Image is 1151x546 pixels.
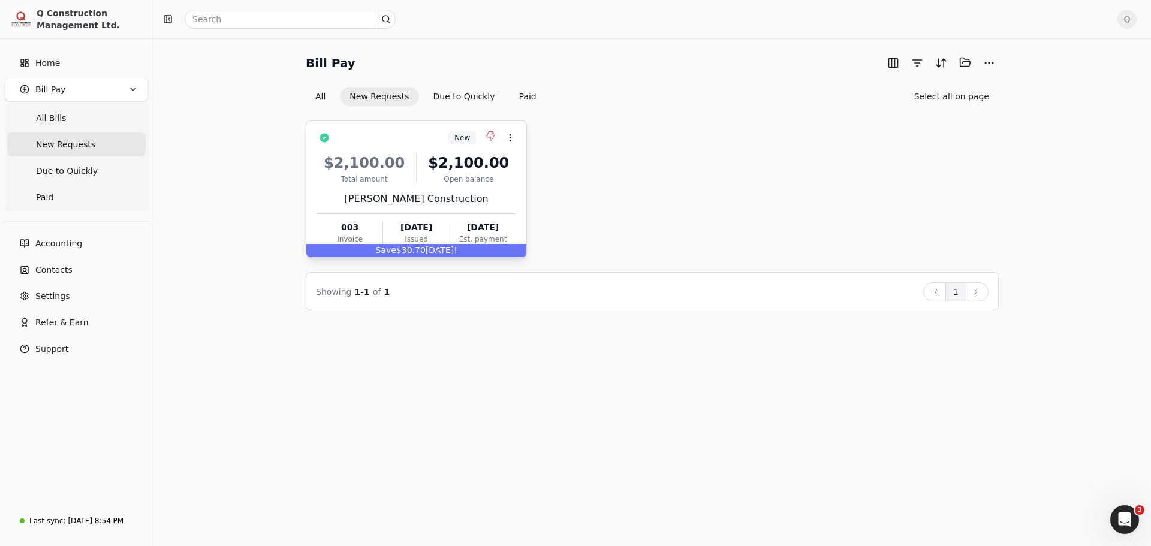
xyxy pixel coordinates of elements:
div: Invoice filter options [306,87,546,106]
span: Refer & Earn [35,316,89,329]
a: Accounting [5,231,148,255]
div: [DATE] [383,221,449,234]
span: Settings [35,290,70,303]
span: New [454,132,470,143]
span: Contacts [35,264,73,276]
a: Contacts [5,258,148,282]
button: Due to Quickly [424,87,505,106]
div: Last sync: [29,515,65,526]
span: of [373,287,381,297]
iframe: Intercom live chat [1110,505,1139,534]
div: Issued [383,234,449,245]
h2: Bill Pay [306,53,355,73]
span: Accounting [35,237,82,250]
button: Q [1117,10,1137,29]
span: Paid [36,191,53,204]
span: Showing [316,287,351,297]
button: Support [5,337,148,361]
a: Last sync:[DATE] 8:54 PM [5,510,148,532]
div: Invoice [317,234,382,245]
button: Bill Pay [5,77,148,101]
span: 1 [384,287,390,297]
div: $2,100.00 [421,152,516,174]
div: 003 [317,221,382,234]
a: Settings [5,284,148,308]
button: All [306,87,335,106]
span: 3 [1135,505,1144,515]
button: Select all on page [905,87,999,106]
div: [DATE] [450,221,516,234]
span: Save [375,245,396,255]
div: $2,100.00 [317,152,411,174]
button: 1 [945,282,966,301]
input: Search [185,10,396,29]
button: Paid [510,87,546,106]
a: Home [5,51,148,75]
div: [PERSON_NAME] Construction [317,192,516,206]
div: Total amount [317,174,411,185]
span: Home [35,57,60,70]
div: Open balance [421,174,516,185]
span: New Requests [36,138,95,151]
span: [DATE]! [426,245,457,255]
button: Refer & Earn [5,310,148,334]
span: Support [35,343,68,355]
span: 1 - 1 [355,287,370,297]
img: 3171ca1f-602b-4dfe-91f0-0ace091e1481.jpeg [10,8,32,30]
div: Est. payment [450,234,516,245]
span: Bill Pay [35,83,65,96]
div: [DATE] 8:54 PM [68,515,123,526]
span: Due to Quickly [36,165,98,177]
a: All Bills [7,106,146,130]
button: Batch (0) [956,53,975,72]
span: All Bills [36,112,66,125]
a: Due to Quickly [7,159,146,183]
button: New Requests [340,87,418,106]
button: More [980,53,999,73]
div: $30.70 [306,244,526,257]
div: Q Construction Management Ltd. [37,7,143,31]
button: Sort [932,53,951,73]
a: New Requests [7,132,146,156]
a: Paid [7,185,146,209]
